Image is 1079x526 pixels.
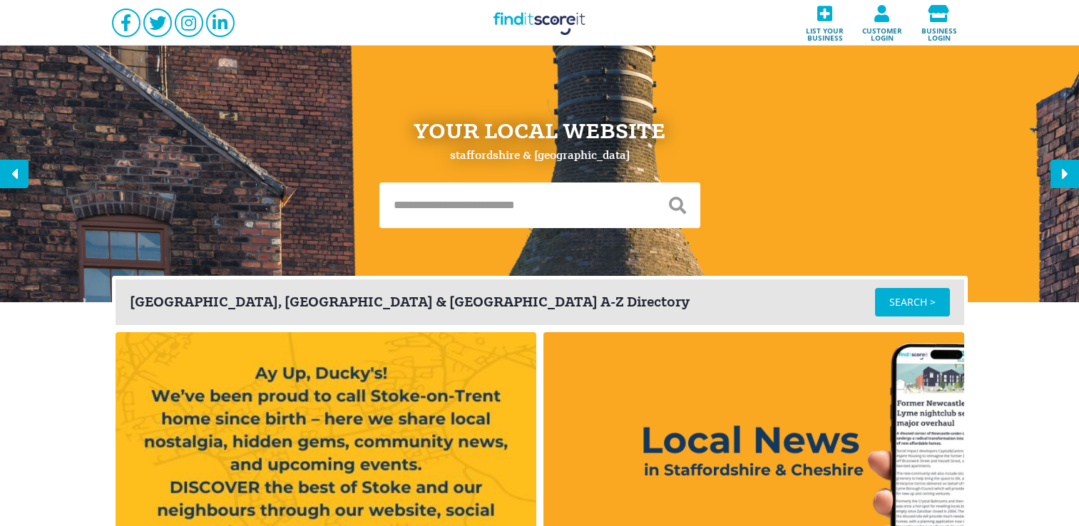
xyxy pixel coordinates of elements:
[911,1,968,46] a: Business login
[797,1,854,46] a: List your business
[414,120,665,143] div: Your Local Website
[858,22,906,41] span: Customer login
[801,22,849,41] span: List your business
[450,150,630,161] div: Staffordshire & [GEOGRAPHIC_DATA]
[915,22,963,41] span: Business login
[875,288,950,316] a: SEARCH >
[854,1,911,46] a: Customer login
[130,295,875,309] div: [GEOGRAPHIC_DATA], [GEOGRAPHIC_DATA] & [GEOGRAPHIC_DATA] A-Z Directory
